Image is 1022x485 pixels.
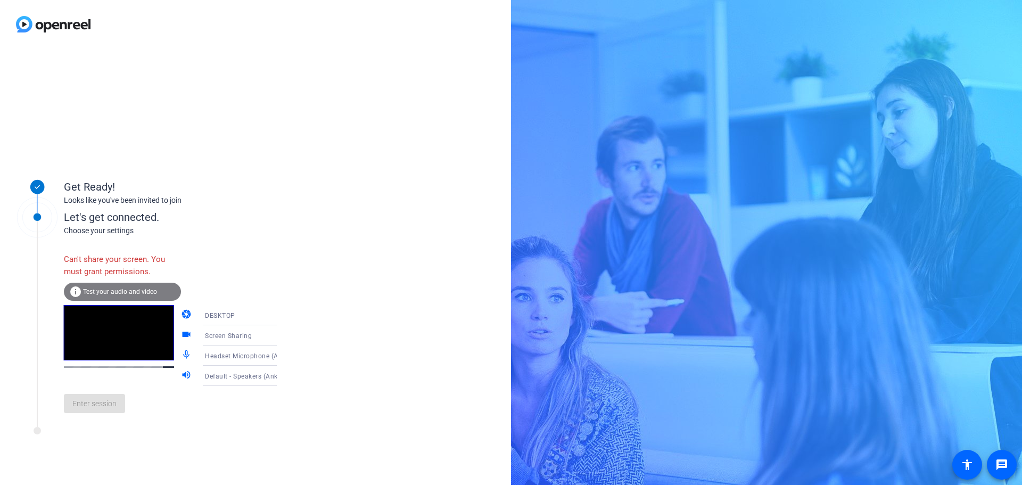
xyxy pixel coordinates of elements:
span: Screen Sharing [205,332,252,340]
span: Test your audio and video [83,288,157,295]
mat-icon: message [995,458,1008,471]
span: Headset Microphone (Anker PowerConf) (291a:3301) [205,351,370,360]
div: Can't share your screen. You must grant permissions. [64,248,181,283]
mat-icon: mic_none [181,349,194,362]
mat-icon: camera [181,309,194,322]
mat-icon: volume_up [181,369,194,382]
span: DESKTOP [205,312,235,319]
mat-icon: info [69,285,82,298]
span: Default - Speakers (Anker PowerConf) (291a:3301) [205,372,362,380]
div: Choose your settings [64,225,299,236]
mat-icon: accessibility [961,458,974,471]
mat-icon: videocam [181,329,194,342]
div: Get Ready! [64,179,277,195]
div: Looks like you've been invited to join [64,195,277,206]
div: Let's get connected. [64,209,299,225]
